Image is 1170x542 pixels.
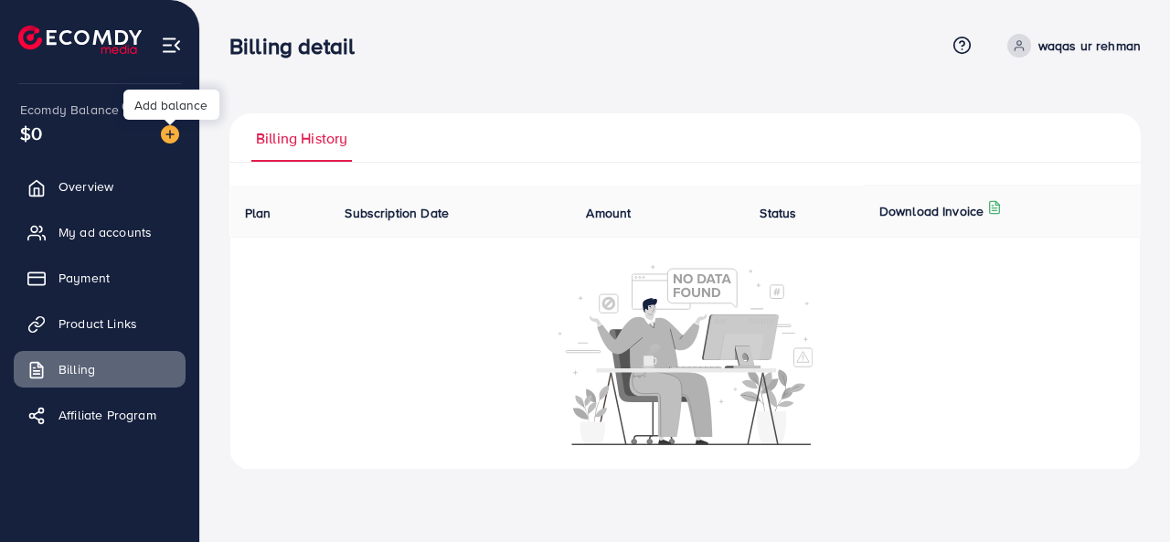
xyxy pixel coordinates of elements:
p: waqas ur rehman [1038,35,1141,57]
a: waqas ur rehman [1000,34,1141,58]
a: My ad accounts [14,214,186,250]
span: Billing [58,360,95,378]
img: logo [18,26,142,54]
span: Plan [245,204,271,222]
a: Product Links [14,305,186,342]
span: Payment [58,269,110,287]
span: Status [760,204,796,222]
span: My ad accounts [58,223,152,241]
a: Payment [14,260,186,296]
div: Add balance [123,90,219,120]
span: Billing History [256,128,347,149]
img: menu [161,35,182,56]
img: No account [558,262,813,445]
span: Product Links [58,314,137,333]
span: Ecomdy Balance [20,101,119,119]
span: Subscription Date [345,204,449,222]
span: Affiliate Program [58,406,156,424]
span: Overview [58,177,113,196]
a: Affiliate Program [14,397,186,433]
img: image [161,125,179,143]
iframe: Chat [1092,460,1156,528]
span: $0 [20,120,42,146]
a: Billing [14,351,186,388]
span: Amount [586,204,631,222]
a: Overview [14,168,186,205]
h3: Billing detail [229,33,369,59]
p: Download Invoice [879,200,984,222]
